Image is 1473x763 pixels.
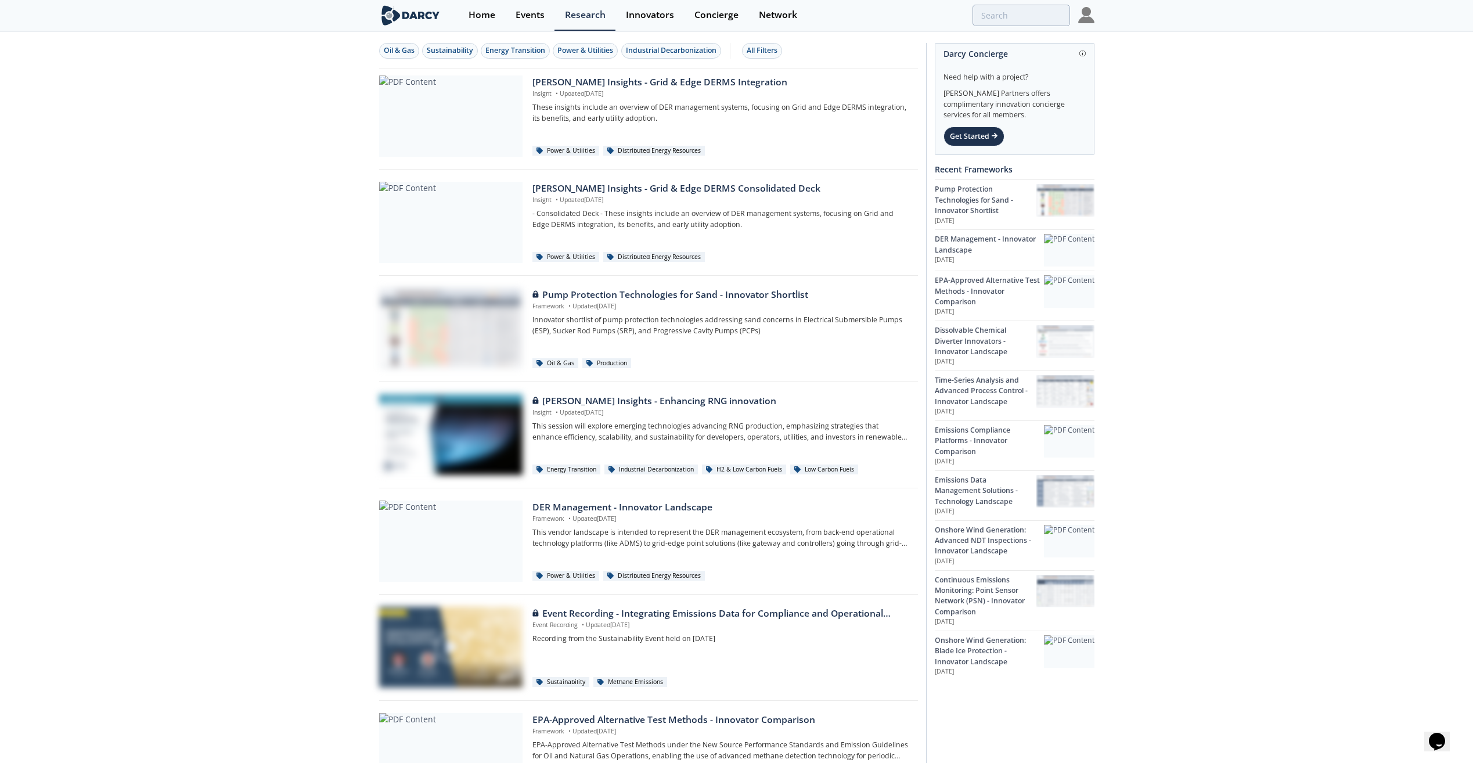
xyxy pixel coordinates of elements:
[532,527,909,549] p: This vendor landscape is intended to represent the DER management ecosystem, from back-end operat...
[747,45,777,56] div: All Filters
[532,571,599,581] div: Power & Utilities
[935,375,1036,407] div: Time-Series Analysis and Advanced Process Control - Innovator Landscape
[379,43,419,59] button: Oil & Gas
[935,520,1094,570] a: Onshore Wind Generation: Advanced NDT Inspections - Innovator Landscape [DATE] PDF Content
[434,631,467,663] img: play-chapters-gray.svg
[553,89,560,98] span: •
[943,82,1086,121] div: [PERSON_NAME] Partners offers complimentary innovation concierge services for all members.
[532,182,909,196] div: [PERSON_NAME] Insights - Grid & Edge DERMS Consolidated Deck
[790,465,858,475] div: Low Carbon Fuels
[532,196,909,205] p: Insight Updated [DATE]
[557,45,613,56] div: Power & Utilities
[626,10,674,20] div: Innovators
[935,275,1044,307] div: EPA-Approved Alternative Test Methods - Innovator Comparison
[532,501,909,514] div: DER Management - Innovator Landscape
[532,146,599,156] div: Power & Utilities
[935,255,1044,265] p: [DATE]
[422,43,478,59] button: Sustainability
[1078,7,1094,23] img: Profile
[935,507,1036,516] p: [DATE]
[935,179,1094,229] a: Pump Protection Technologies for Sand - Innovator Shortlist [DATE] Pump Protection Technologies f...
[935,617,1036,627] p: [DATE]
[532,89,909,99] p: Insight Updated [DATE]
[935,525,1044,557] div: Onshore Wind Generation: Advanced NDT Inspections - Innovator Landscape
[553,196,560,204] span: •
[379,75,918,157] a: PDF Content [PERSON_NAME] Insights - Grid & Edge DERMS Integration Insight •Updated[DATE] These i...
[384,45,415,56] div: Oil & Gas
[427,45,473,56] div: Sustainability
[593,677,667,688] div: Methane Emissions
[935,570,1094,631] a: Continuous Emissions Monitoring: Point Sensor Network (PSN) - Innovator Comparison [DATE] Continu...
[702,465,786,475] div: H2 & Low Carbon Fuels
[532,394,909,408] div: [PERSON_NAME] Insights - Enhancing RNG innovation
[469,10,495,20] div: Home
[935,470,1094,520] a: Emissions Data Management Solutions - Technology Landscape [DATE] Emissions Data Management Solut...
[935,575,1036,618] div: Continuous Emissions Monitoring: Point Sensor Network (PSN) - Innovator Comparison
[379,607,918,688] a: Video Content Event Recording - Integrating Emissions Data for Compliance and Operational Action ...
[532,75,909,89] div: [PERSON_NAME] Insights - Grid & Edge DERMS Integration
[532,727,909,736] p: Framework Updated [DATE]
[603,252,705,262] div: Distributed Energy Resources
[935,420,1094,470] a: Emissions Compliance Platforms - Innovator Comparison [DATE] PDF Content
[935,667,1044,676] p: [DATE]
[973,5,1070,26] input: Advanced Search
[532,315,909,336] p: Innovator shortlist of pump protection technologies addressing sand concerns in Electrical Submer...
[532,358,578,369] div: Oil & Gas
[532,621,909,630] p: Event Recording Updated [DATE]
[621,43,721,59] button: Industrial Decarbonization
[603,571,705,581] div: Distributed Energy Resources
[943,44,1086,64] div: Darcy Concierge
[532,288,909,302] div: Pump Protection Technologies for Sand - Innovator Shortlist
[532,740,909,761] p: EPA-Approved Alternative Test Methods under the New Source Performance Standards and Emission Gui...
[935,325,1036,357] div: Dissolvable Chemical Diverter Innovators - Innovator Landscape
[935,425,1044,457] div: Emissions Compliance Platforms - Innovator Comparison
[943,127,1004,146] div: Get Started
[935,631,1094,681] a: Onshore Wind Generation: Blade Ice Protection - Innovator Landscape [DATE] PDF Content
[935,321,1094,370] a: Dissolvable Chemical Diverter Innovators - Innovator Landscape [DATE] Dissolvable Chemical Divert...
[532,421,909,442] p: This session will explore emerging technologies advancing RNG production, emphasizing strategies ...
[582,358,631,369] div: Production
[566,727,572,735] span: •
[532,102,909,124] p: These insights include an overview of DER management systems, focusing on Grid and Edge DERMS int...
[943,64,1086,82] div: Need help with a project?
[626,45,716,56] div: Industrial Decarbonization
[579,621,586,629] span: •
[566,302,572,310] span: •
[379,5,442,26] img: logo-wide.svg
[935,457,1044,466] p: [DATE]
[935,229,1094,271] a: DER Management - Innovator Landscape [DATE] PDF Content
[532,634,909,644] p: Recording from the Sustainability Event held on [DATE]
[1079,51,1086,57] img: information.svg
[566,514,572,523] span: •
[935,307,1044,316] p: [DATE]
[379,288,918,369] a: Pump Protection Technologies for Sand - Innovator Shortlist preview Pump Protection Technologies ...
[532,514,909,524] p: Framework Updated [DATE]
[532,302,909,311] p: Framework Updated [DATE]
[379,182,918,263] a: PDF Content [PERSON_NAME] Insights - Grid & Edge DERMS Consolidated Deck Insight •Updated[DATE] -...
[604,465,698,475] div: Industrial Decarbonization
[379,607,523,688] img: Video Content
[935,271,1094,321] a: EPA-Approved Alternative Test Methods - Innovator Comparison [DATE] PDF Content
[935,159,1094,179] div: Recent Frameworks
[935,407,1036,416] p: [DATE]
[532,208,909,230] p: - Consolidated Deck - These insights include an overview of DER management systems, focusing on G...
[553,408,560,416] span: •
[935,357,1036,366] p: [DATE]
[935,217,1036,226] p: [DATE]
[379,394,918,476] a: Darcy Insights - Enhancing RNG innovation preview [PERSON_NAME] Insights - Enhancing RNG innovati...
[379,501,918,582] a: PDF Content DER Management - Innovator Landscape Framework •Updated[DATE] This vendor landscape i...
[935,557,1044,566] p: [DATE]
[485,45,545,56] div: Energy Transition
[532,677,589,688] div: Sustainability
[553,43,618,59] button: Power & Utilities
[935,234,1044,255] div: DER Management - Innovator Landscape
[759,10,797,20] div: Network
[532,607,909,621] div: Event Recording - Integrating Emissions Data for Compliance and Operational Action
[532,465,600,475] div: Energy Transition
[532,408,909,418] p: Insight Updated [DATE]
[694,10,739,20] div: Concierge
[516,10,545,20] div: Events
[935,635,1044,667] div: Onshore Wind Generation: Blade Ice Protection - Innovator Landscape
[935,475,1036,507] div: Emissions Data Management Solutions - Technology Landscape
[935,370,1094,420] a: Time-Series Analysis and Advanced Process Control - Innovator Landscape [DATE] Time-Series Analys...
